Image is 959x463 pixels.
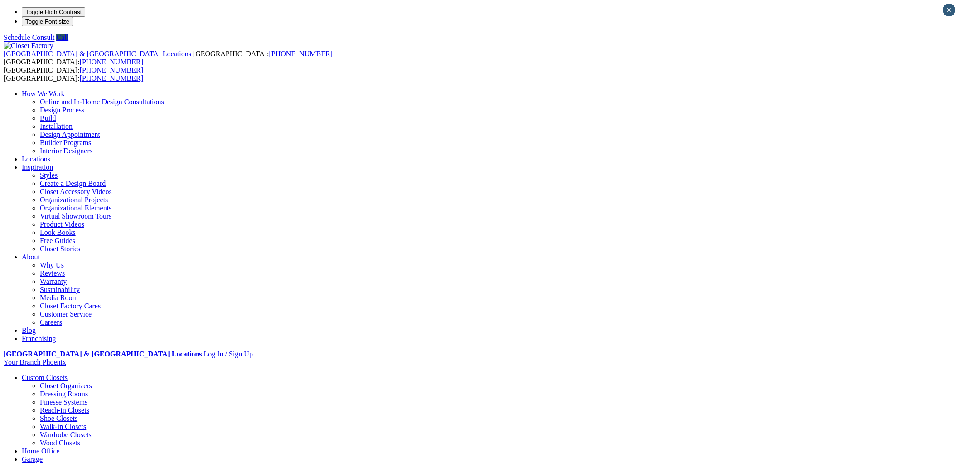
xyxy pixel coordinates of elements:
[40,98,164,106] a: Online and In-Home Design Consultations
[40,139,91,146] a: Builder Programs
[22,447,60,455] a: Home Office
[4,358,66,366] a: Your Branch Phoenix
[22,90,65,97] a: How We Work
[40,318,62,326] a: Careers
[22,155,50,163] a: Locations
[40,269,65,277] a: Reviews
[40,180,106,187] a: Create a Design Board
[40,382,92,390] a: Closet Organizers
[40,131,100,138] a: Design Appointment
[40,114,56,122] a: Build
[40,196,108,204] a: Organizational Projects
[80,66,143,74] a: [PHONE_NUMBER]
[42,358,66,366] span: Phoenix
[40,423,86,430] a: Walk-in Closets
[22,17,73,26] button: Toggle Font size
[4,66,143,82] span: [GEOGRAPHIC_DATA]: [GEOGRAPHIC_DATA]:
[40,147,92,155] a: Interior Designers
[40,204,111,212] a: Organizational Elements
[40,245,80,253] a: Closet Stories
[40,310,92,318] a: Customer Service
[4,50,333,66] span: [GEOGRAPHIC_DATA]: [GEOGRAPHIC_DATA]:
[4,50,193,58] a: [GEOGRAPHIC_DATA] & [GEOGRAPHIC_DATA] Locations
[56,34,68,41] a: Call
[40,406,89,414] a: Reach-in Closets
[25,18,69,25] span: Toggle Font size
[40,414,77,422] a: Shoe Closets
[40,302,101,310] a: Closet Factory Cares
[40,171,58,179] a: Styles
[40,261,64,269] a: Why Us
[4,358,40,366] span: Your Branch
[40,278,67,285] a: Warranty
[40,390,88,398] a: Dressing Rooms
[22,455,43,463] a: Garage
[40,237,75,244] a: Free Guides
[80,58,143,66] a: [PHONE_NUMBER]
[22,335,56,342] a: Franchising
[25,9,82,15] span: Toggle High Contrast
[40,220,84,228] a: Product Videos
[40,439,80,447] a: Wood Closets
[40,398,87,406] a: Finesse Systems
[4,42,53,50] img: Closet Factory
[40,212,112,220] a: Virtual Showroom Tours
[4,350,202,358] a: [GEOGRAPHIC_DATA] & [GEOGRAPHIC_DATA] Locations
[22,253,40,261] a: About
[203,350,252,358] a: Log In / Sign Up
[40,229,76,236] a: Look Books
[40,106,84,114] a: Design Process
[22,163,53,171] a: Inspiration
[943,4,955,16] button: Close
[22,374,68,381] a: Custom Closets
[40,294,78,302] a: Media Room
[22,7,85,17] button: Toggle High Contrast
[40,188,112,195] a: Closet Accessory Videos
[4,50,191,58] span: [GEOGRAPHIC_DATA] & [GEOGRAPHIC_DATA] Locations
[80,74,143,82] a: [PHONE_NUMBER]
[4,34,54,41] a: Schedule Consult
[22,327,36,334] a: Blog
[40,431,92,439] a: Wardrobe Closets
[269,50,332,58] a: [PHONE_NUMBER]
[40,286,80,293] a: Sustainability
[40,122,73,130] a: Installation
